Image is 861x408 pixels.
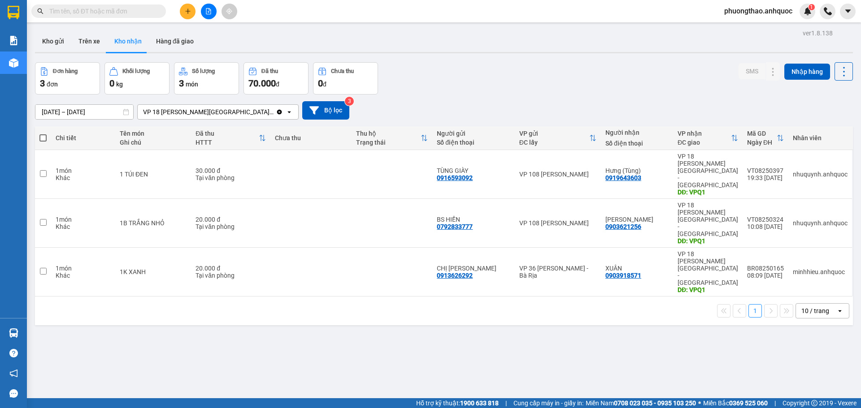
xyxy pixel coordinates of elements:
div: 1B TRẮNG NHỎ [120,219,187,227]
span: copyright [811,400,818,406]
div: Đã thu [261,68,278,74]
span: | [505,398,507,408]
span: aim [226,8,232,14]
div: ĐC giao [678,139,731,146]
div: Đơn hàng [53,68,78,74]
div: 0916593092 [437,174,473,181]
span: Hỗ trợ kỹ thuật: [416,398,499,408]
div: minhhieu.anhquoc [793,268,848,275]
span: notification [9,369,18,378]
div: Tại văn phòng [196,174,266,181]
span: đơn [47,81,58,88]
div: Thu hộ [356,130,421,137]
span: đ [323,81,326,88]
div: 20.000 đ [196,216,266,223]
div: 0903918571 [605,272,641,279]
input: Tìm tên, số ĐT hoặc mã đơn [49,6,155,16]
input: Selected VP 18 Nguyễn Thái Bình - Quận 1. [275,107,276,116]
div: 08:09 [DATE] [747,272,784,279]
div: 0913626292 [437,272,473,279]
button: Đơn hàng3đơn [35,62,100,94]
svg: open [836,307,844,314]
span: 0 [109,78,114,89]
svg: Clear value [276,108,283,116]
div: Khối lượng [122,68,150,74]
div: Trạng thái [356,139,421,146]
span: 3 [179,78,184,89]
div: Ngày ĐH [747,139,777,146]
div: Số lượng [192,68,215,74]
img: warehouse-icon [9,58,18,68]
div: VT08250324 [747,216,784,223]
strong: 1900 633 818 [460,399,499,407]
div: ver 1.8.138 [803,28,833,38]
strong: 0369 525 060 [729,399,768,407]
img: solution-icon [9,36,18,45]
span: file-add [205,8,212,14]
input: Select a date range. [35,105,133,119]
div: VP 18 [PERSON_NAME][GEOGRAPHIC_DATA] - [GEOGRAPHIC_DATA] [678,202,738,237]
div: Số điện thoại [605,140,669,147]
div: 30.000 đ [196,167,266,174]
span: 3 [40,78,45,89]
div: ĐC lấy [519,139,589,146]
button: Kho nhận [107,30,149,52]
div: 19:33 [DATE] [747,174,784,181]
div: Người gửi [437,130,510,137]
svg: open [286,108,293,116]
div: 20.000 đ [196,265,266,272]
span: món [186,81,198,88]
span: kg [116,81,123,88]
div: Khác [56,223,111,230]
button: Trên xe [71,30,107,52]
th: Toggle SortBy [743,126,788,150]
span: | [774,398,776,408]
div: DĐ: VPQ1 [678,189,738,196]
span: plus [185,8,191,14]
button: Chưa thu0đ [313,62,378,94]
div: Chưa thu [275,134,347,142]
button: Kho gửi [35,30,71,52]
div: CHỊ PHƯƠNG [437,265,510,272]
span: ⚪️ [698,401,701,405]
strong: 0708 023 035 - 0935 103 250 [614,399,696,407]
th: Toggle SortBy [515,126,601,150]
div: nhuquynh.anhquoc [793,219,848,227]
button: Nhập hàng [784,64,830,80]
sup: 3 [345,97,354,106]
span: 1 [810,4,813,10]
div: 1 món [56,216,111,223]
div: Khác [56,272,111,279]
div: 1 TÚI ĐEN [120,171,187,178]
div: XUÂN [605,265,669,272]
div: Đã thu [196,130,259,137]
div: VP 18 [PERSON_NAME][GEOGRAPHIC_DATA] - [GEOGRAPHIC_DATA] [678,250,738,286]
div: 0919643603 [605,174,641,181]
span: Miền Nam [586,398,696,408]
div: 0792833777 [437,223,473,230]
div: 0903621256 [605,223,641,230]
div: HTTT [196,139,259,146]
button: file-add [201,4,217,19]
span: phuongthao.anhquoc [717,5,800,17]
div: Tại văn phòng [196,223,266,230]
img: logo-vxr [8,6,19,19]
span: caret-down [844,7,852,15]
button: Bộ lọc [302,101,349,120]
div: 1K XANH [120,268,187,275]
th: Toggle SortBy [673,126,743,150]
span: Cung cấp máy in - giấy in: [513,398,583,408]
div: 1 món [56,265,111,272]
div: Tên món [120,130,187,137]
button: plus [180,4,196,19]
div: BR08250165 [747,265,784,272]
span: đ [276,81,279,88]
span: search [37,8,43,14]
span: message [9,389,18,398]
div: VP 18 [PERSON_NAME][GEOGRAPHIC_DATA] - [GEOGRAPHIC_DATA] [143,107,274,116]
div: Tại văn phòng [196,272,266,279]
sup: 1 [809,4,815,10]
button: Đã thu70.000đ [244,62,309,94]
div: MINH THẢO [605,216,669,223]
div: VP gửi [519,130,589,137]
